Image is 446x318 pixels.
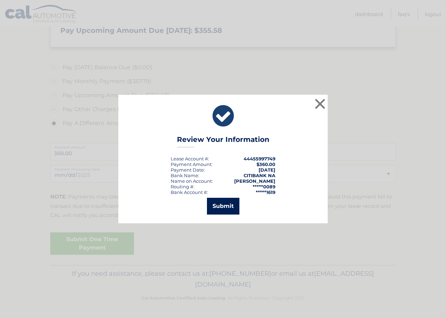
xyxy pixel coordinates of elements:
[171,173,199,178] div: Bank Name:
[171,167,204,173] span: Payment Date
[171,156,209,161] div: Lease Account #:
[171,189,208,195] div: Bank Account #:
[177,135,269,147] h3: Review Your Information
[257,161,275,167] span: $360.00
[259,167,275,173] span: [DATE]
[234,178,275,184] strong: [PERSON_NAME]
[171,184,194,189] div: Routing #:
[171,161,213,167] div: Payment Amount:
[244,173,275,178] strong: CITIBANK NA
[171,167,205,173] div: :
[244,156,275,161] strong: 44455997749
[207,198,239,215] button: Submit
[171,178,213,184] div: Name on Account:
[313,97,327,111] button: ×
